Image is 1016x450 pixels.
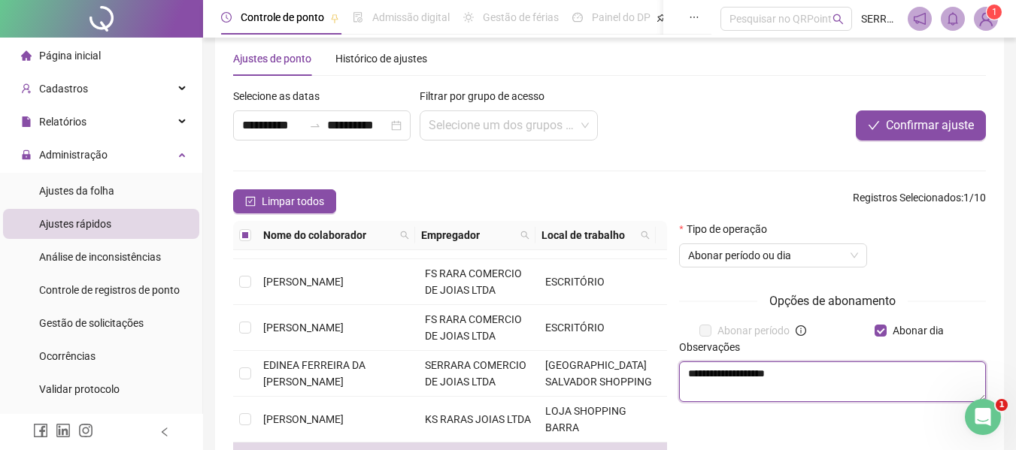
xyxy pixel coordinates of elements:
label: Filtrar por grupo de acesso [420,88,554,104]
span: Opções de abonamento [757,291,908,310]
span: facebook [33,423,48,438]
img: 74752 [975,8,997,30]
span: linkedin [56,423,71,438]
span: 1 [992,7,997,17]
span: search [400,231,409,240]
span: Administração [39,149,108,161]
span: Abonar período [711,322,796,339]
span: Gestão de solicitações [39,317,144,329]
span: Análise de inconsistências [39,251,161,263]
span: FS RARA COMERCIO DE JOIAS LTDA [425,313,522,342]
span: search [397,224,412,246]
span: [PERSON_NAME] [263,276,344,288]
span: clock-circle [221,12,232,23]
span: check-square [245,196,256,207]
div: Histórico de ajustes [335,50,427,67]
span: Admissão digital [372,11,450,23]
span: Cadastros [39,83,88,95]
span: swap-right [309,119,321,131]
span: Relatórios [39,116,86,128]
button: Limpar todos [233,189,336,213]
span: ESCRITÓRIO [545,276,605,288]
span: Local de trabalho [541,227,635,243]
span: Ocorrências [39,350,96,362]
span: file-done [353,12,363,23]
iframe: Intercom live chat [965,399,1001,435]
span: [PERSON_NAME] [263,413,344,425]
label: Tipo de operação [679,221,776,237]
span: SERRARA COMERCIO DE JOIAS LTDA [425,359,526,388]
span: [GEOGRAPHIC_DATA] SALVADOR SHOPPING [545,359,652,388]
span: left [159,427,170,437]
span: Empregador [421,227,514,243]
label: Observações [679,339,750,355]
span: search [641,231,650,240]
span: 1 [996,399,1008,411]
span: Nome do colaborador [263,227,394,243]
span: ESCRITÓRIO [545,322,605,334]
sup: Atualize o seu contato no menu Meus Dados [987,5,1002,20]
span: KS RARAS JOIAS LTDA [425,413,531,425]
span: Abonar período ou dia [688,244,858,267]
label: Selecione as datas [233,88,329,104]
span: user-add [21,83,32,94]
span: Registros Selecionados [853,192,961,204]
span: Página inicial [39,50,101,62]
span: ellipsis [689,12,699,23]
span: EDINEA FERREIRA DA [PERSON_NAME] [263,359,365,388]
span: : 1 / 10 [853,189,986,213]
span: Abonar dia [887,322,950,339]
span: bell [946,12,960,26]
span: Painel do DP [592,11,651,23]
span: Ajustes rápidos [39,218,111,230]
span: check [868,119,880,131]
span: sun [463,12,474,23]
button: Confirmar ajuste [856,110,986,140]
span: pushpin [657,14,666,23]
span: search [517,224,532,246]
span: SERRARA [861,11,899,27]
div: Ajustes de ponto [233,50,311,67]
span: search [833,14,844,25]
span: instagram [78,423,93,438]
span: Gestão de férias [483,11,559,23]
span: info-circle [796,325,806,336]
span: Controle de registros de ponto [39,284,180,296]
span: pushpin [330,14,339,23]
span: LOJA SHOPPING BARRA [545,405,626,433]
span: Ajustes da folha [39,185,114,197]
span: search [638,224,653,246]
span: search [520,231,529,240]
span: FS RARA COMERCIO DE JOIAS LTDA [425,267,522,296]
span: file [21,116,32,127]
span: [PERSON_NAME] [263,322,344,334]
span: home [21,50,32,61]
span: to [309,119,321,131]
span: Confirmar ajuste [886,116,974,134]
span: dashboard [572,12,583,23]
span: Limpar todos [262,193,324,210]
span: Validar protocolo [39,383,120,395]
span: Controle de ponto [241,11,324,23]
span: lock [21,149,32,160]
span: notification [913,12,927,26]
